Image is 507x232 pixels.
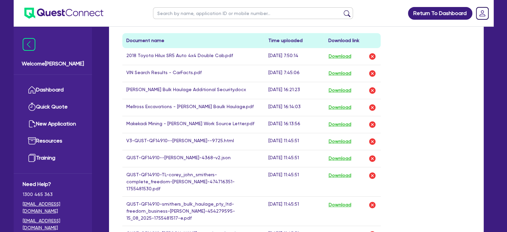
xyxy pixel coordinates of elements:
[474,5,491,22] a: Dropdown toggle
[368,138,376,146] img: delete-icon
[368,86,376,94] img: delete-icon
[153,7,353,19] input: Search by name, application ID or mobile number...
[28,120,36,128] img: new-application
[328,120,351,129] button: Download
[122,116,265,133] td: Makekadi Mining - [PERSON_NAME] Work Source Letter.pdf
[264,33,324,48] th: Time uploaded
[368,201,376,209] img: delete-icon
[328,52,351,61] button: Download
[122,150,265,167] td: QUST-QF14910--[PERSON_NAME]-4368-v2.json
[122,196,265,226] td: QUST-QF14910-smithers_bulk_haulage_pty_ltd-freedom_business-[PERSON_NAME]-454279595-15_08_2025-17...
[368,172,376,180] img: delete-icon
[22,60,84,68] span: Welcome [PERSON_NAME]
[264,82,324,99] td: [DATE] 16:21:23
[264,196,324,226] td: [DATE] 11:45:51
[368,103,376,111] img: delete-icon
[122,99,265,116] td: Mellross Excavations - [PERSON_NAME] Baulk Haulage.pdf
[122,133,265,150] td: V3-QUST-QF14910--[PERSON_NAME]--9725.html
[23,98,83,115] a: Quick Quote
[122,82,265,99] td: [PERSON_NAME] Bulk Haulage Additional Security.docx
[23,201,83,215] a: [EMAIL_ADDRESS][DOMAIN_NAME]
[122,167,265,196] td: QUST-QF14910-TL-corey_john_smithers-complete_freedom-[PERSON_NAME]-474716351-1755481530.pdf
[328,69,351,78] button: Download
[264,133,324,150] td: [DATE] 11:45:51
[264,150,324,167] td: [DATE] 11:45:51
[23,217,83,231] a: [EMAIL_ADDRESS][DOMAIN_NAME]
[28,154,36,162] img: training
[23,133,83,150] a: Resources
[328,137,351,146] button: Download
[368,69,376,77] img: delete-icon
[328,103,351,112] button: Download
[328,154,351,163] button: Download
[368,52,376,60] img: delete-icon
[23,191,83,198] span: 1300 465 363
[264,99,324,116] td: [DATE] 16:14:03
[264,116,324,133] td: [DATE] 16:13:56
[368,155,376,163] img: delete-icon
[28,137,36,145] img: resources
[328,171,351,180] button: Download
[28,103,36,111] img: quick-quote
[264,65,324,82] td: [DATE] 7:45:06
[264,48,324,65] td: [DATE] 7:50:14
[328,86,351,95] button: Download
[122,48,265,65] td: 2018 Toyota Hilux SR5 Auto 4x4 Double Cab.pdf
[408,7,472,20] a: Return To Dashboard
[23,115,83,133] a: New Application
[122,65,265,82] td: VIN Search Results - CarFacts.pdf
[23,180,83,188] span: Need Help?
[328,201,351,209] button: Download
[264,167,324,196] td: [DATE] 11:45:51
[24,8,103,19] img: quest-connect-logo-blue
[23,150,83,167] a: Training
[23,81,83,98] a: Dashboard
[122,33,265,48] th: Document name
[23,38,35,51] img: icon-menu-close
[368,121,376,129] img: delete-icon
[324,33,381,48] th: Download link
